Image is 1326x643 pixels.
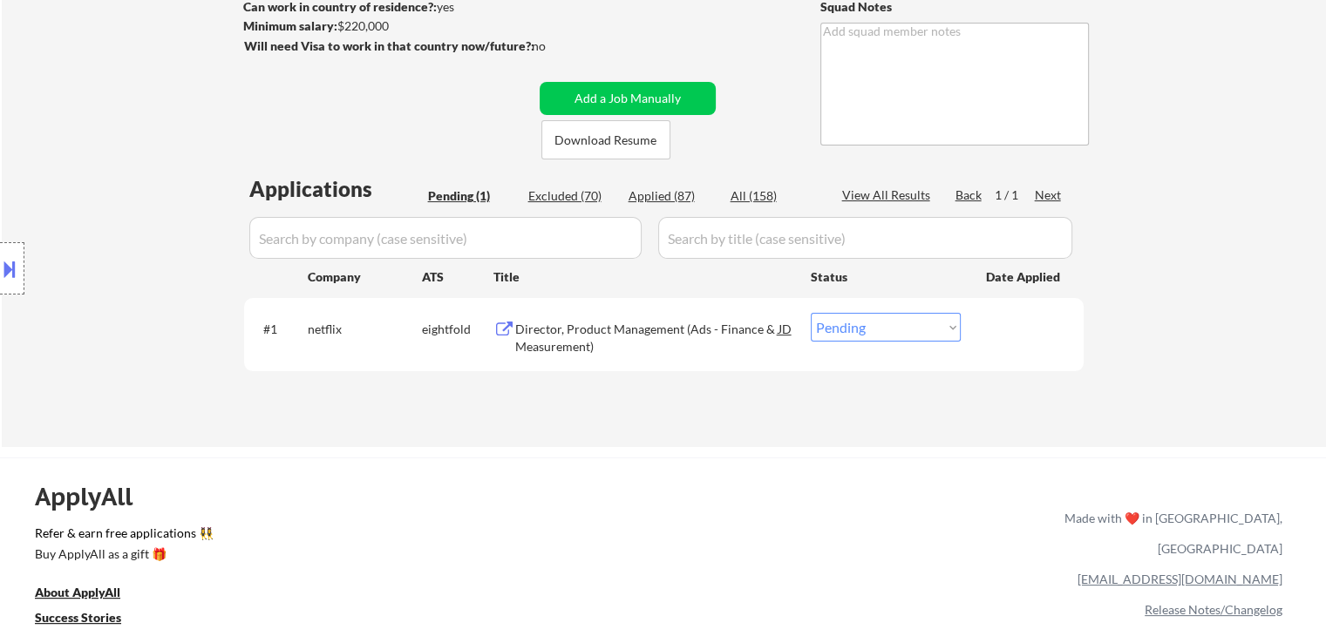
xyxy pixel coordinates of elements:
div: eightfold [422,321,493,338]
div: Title [493,268,794,286]
div: Applied (87) [629,187,716,205]
button: Download Resume [541,120,670,159]
div: Company [308,268,422,286]
a: Release Notes/Changelog [1145,602,1282,617]
div: $220,000 [243,17,534,35]
div: Applications [249,179,422,200]
a: Success Stories [35,609,145,631]
div: All (158) [731,187,818,205]
div: View All Results [842,186,935,204]
div: 1 / 1 [995,186,1035,204]
div: Next [1035,186,1063,204]
div: Pending (1) [428,187,515,205]
a: About ApplyAll [35,584,145,606]
u: About ApplyAll [35,585,120,599]
div: Buy ApplyAll as a gift 🎁 [35,548,209,560]
div: Excluded (70) [528,187,615,205]
div: ApplyAll [35,482,153,511]
div: Status [811,261,961,292]
div: ATS [422,268,493,286]
input: Search by company (case sensitive) [249,217,642,259]
u: Success Stories [35,610,121,625]
a: Buy ApplyAll as a gift 🎁 [35,545,209,567]
div: Director, Product Management (Ads - Finance & Measurement) [515,321,779,355]
div: netflix [308,321,422,338]
strong: Minimum salary: [243,18,337,33]
div: Date Applied [986,268,1063,286]
div: JD [777,313,794,344]
a: [EMAIL_ADDRESS][DOMAIN_NAME] [1078,572,1282,586]
input: Search by title (case sensitive) [658,217,1072,259]
div: Back [955,186,983,204]
div: Made with ❤️ in [GEOGRAPHIC_DATA], [GEOGRAPHIC_DATA] [1057,503,1282,564]
div: no [532,37,581,55]
button: Add a Job Manually [540,82,716,115]
strong: Will need Visa to work in that country now/future?: [244,38,534,53]
a: Refer & earn free applications 👯‍♀️ [35,527,700,545]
